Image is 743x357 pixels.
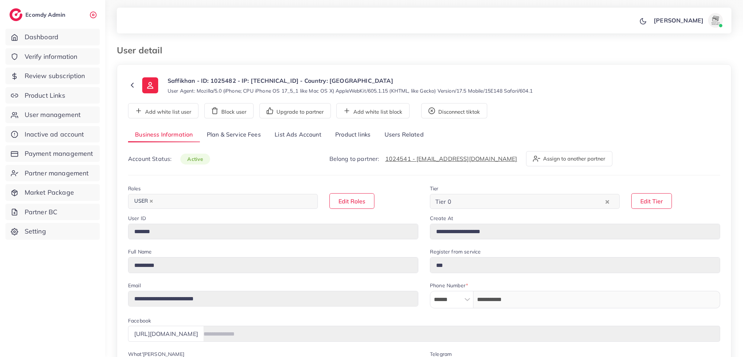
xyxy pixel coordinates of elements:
span: Product Links [25,91,65,100]
p: [PERSON_NAME] [654,16,703,25]
a: Setting [5,223,100,240]
a: Business Information [128,127,200,143]
img: avatar [708,13,723,28]
span: Dashboard [25,32,58,42]
h3: User detail [117,45,168,56]
span: active [180,154,210,165]
a: Plan & Service Fees [200,127,268,143]
img: logo [9,8,22,21]
span: Verify information [25,52,78,61]
span: Tier 0 [434,196,453,207]
label: Create At [430,215,453,222]
a: Dashboard [5,29,100,45]
a: Review subscription [5,68,100,84]
input: Search for option [157,196,308,207]
a: Users Related [377,127,430,143]
span: Partner BC [25,207,58,217]
div: Search for option [430,194,620,209]
a: List Ads Account [268,127,328,143]
span: Partner management [25,169,89,178]
div: Search for option [128,194,318,209]
p: Account Status: [128,154,210,163]
input: Search for option [453,196,604,207]
span: User management [25,110,81,119]
label: Facebook [128,317,151,324]
label: User ID [128,215,146,222]
div: [URL][DOMAIN_NAME] [128,326,204,341]
button: Disconnect tiktok [421,103,487,118]
button: Add white list block [336,103,410,118]
span: Review subscription [25,71,85,81]
a: Verify information [5,48,100,65]
a: Product Links [5,87,100,104]
button: Add white list user [128,103,198,118]
a: Partner management [5,165,100,182]
label: Full Name [128,248,152,255]
label: Email [128,282,141,289]
span: Market Package [25,188,74,197]
span: Payment management [25,149,93,158]
button: Deselect USER [149,199,153,203]
label: Tier [430,185,439,192]
small: User Agent: Mozilla/5.0 (iPhone; CPU iPhone OS 17_5_1 like Mac OS X) AppleWebKit/605.1.15 (KHTML,... [168,87,533,94]
span: Setting [25,227,46,236]
h2: Ecomdy Admin [25,11,67,18]
a: Product links [328,127,377,143]
button: Assign to another partner [526,151,612,166]
span: USER [131,196,156,206]
label: Phone Number [430,282,468,289]
span: Inactive ad account [25,130,84,139]
a: User management [5,106,100,123]
a: Market Package [5,184,100,201]
img: ic-user-info.36bf1079.svg [142,77,158,93]
a: [PERSON_NAME]avatar [650,13,726,28]
button: Upgrade to partner [259,103,331,118]
a: logoEcomdy Admin [9,8,67,21]
a: Inactive ad account [5,126,100,143]
a: Partner BC [5,204,100,220]
p: Belong to partner: [329,154,517,163]
a: Payment management [5,145,100,162]
button: Edit Roles [329,193,374,209]
label: Register from service [430,248,481,255]
label: Roles [128,185,141,192]
button: Edit Tier [631,193,672,209]
button: Block user [204,103,254,118]
button: Clear Selected [606,197,609,206]
p: Saffikhan - ID: 1025482 - IP: [TECHNICAL_ID] - Country: [GEOGRAPHIC_DATA] [168,76,533,85]
a: 1024541 - [EMAIL_ADDRESS][DOMAIN_NAME] [385,155,517,162]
